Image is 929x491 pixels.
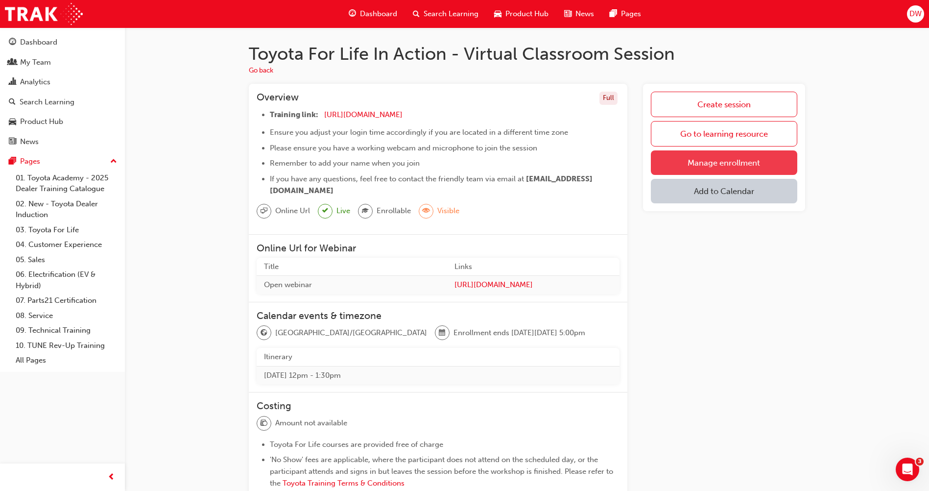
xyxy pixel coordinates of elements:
a: 06. Electrification (EV & Hybrid) [12,267,121,293]
div: Search Learning [20,97,74,108]
a: Search Learning [4,93,121,111]
div: Analytics [20,76,50,88]
a: Toyota Training Terms & Conditions [283,479,405,488]
span: chart-icon [9,78,16,87]
span: Product Hub [505,8,548,20]
button: DW [907,5,924,23]
span: DW [909,8,922,20]
a: news-iconNews [556,4,602,24]
span: guage-icon [349,8,356,20]
img: Trak [5,3,83,25]
span: News [575,8,594,20]
a: 02. New - Toyota Dealer Induction [12,196,121,222]
div: News [20,136,39,147]
span: 'No Show' fees are applicable, where the participant does not attend on the scheduled day, or the... [270,455,615,488]
span: Amount not available [275,417,347,429]
span: pages-icon [9,157,16,166]
span: [EMAIL_ADDRESS][DOMAIN_NAME] [270,174,593,195]
span: Toyota For Life courses are provided free of charge [270,440,443,449]
h3: Costing [257,400,619,412]
span: search-icon [9,98,16,107]
a: My Team [4,53,121,72]
a: Go to learning resource [651,121,797,147]
a: Analytics [4,73,121,91]
span: Remember to add your name when you join [270,159,420,168]
span: Live [336,205,350,217]
a: [URL][DOMAIN_NAME] [454,279,612,291]
th: Title [257,258,447,276]
span: eye-icon [423,205,429,218]
button: DashboardMy TeamAnalyticsSearch LearningProduct HubNews [4,31,121,152]
span: Enrollable [377,205,411,217]
span: money-icon [261,417,267,430]
div: My Team [20,57,51,68]
span: Training link: [270,110,318,119]
h3: Online Url for Webinar [257,243,619,254]
a: search-iconSearch Learning [405,4,486,24]
span: Search Learning [424,8,478,20]
a: 07. Parts21 Certification [12,293,121,308]
a: News [4,133,121,151]
span: [GEOGRAPHIC_DATA]/[GEOGRAPHIC_DATA] [275,327,427,339]
a: 08. Service [12,308,121,323]
a: guage-iconDashboard [341,4,405,24]
a: Product Hub [4,113,121,131]
span: car-icon [9,118,16,126]
a: pages-iconPages [602,4,649,24]
span: Dashboard [360,8,397,20]
span: globe-icon [261,327,267,340]
td: [DATE] 12pm - 1:30pm [257,366,619,384]
span: search-icon [413,8,420,20]
span: car-icon [494,8,501,20]
span: 3 [916,458,924,466]
a: Create session [651,92,797,117]
span: Visible [437,205,459,217]
span: calendar-icon [439,327,446,340]
a: 10. TUNE Rev-Up Training [12,338,121,353]
button: Go back [249,65,273,76]
span: Enrollment ends [DATE][DATE] 5:00pm [453,327,585,339]
th: Links [447,258,619,276]
span: up-icon [110,155,117,168]
span: sessionType_ONLINE_URL-icon [261,205,267,218]
span: graduationCap-icon [362,205,369,218]
span: people-icon [9,58,16,67]
iframe: Intercom live chat [896,458,919,481]
span: news-icon [564,8,572,20]
a: 04. Customer Experience [12,237,121,252]
a: 05. Sales [12,252,121,268]
div: Dashboard [20,37,57,48]
span: news-icon [9,138,16,147]
a: [URL][DOMAIN_NAME] [324,110,403,119]
h3: Overview [257,92,299,105]
span: Ensure you adjust your login time accordingly if you are located in a different time zone [270,128,568,137]
button: Pages [4,152,121,171]
span: Open webinar [264,280,312,289]
span: pages-icon [610,8,617,20]
span: guage-icon [9,38,16,47]
a: Manage enrollment [651,150,797,175]
span: If you have any questions, feel free to contact the friendly team via email at [270,174,524,183]
h3: Calendar events & timezone [257,310,619,321]
span: Pages [621,8,641,20]
a: 03. Toyota For Life [12,222,121,238]
a: Dashboard [4,33,121,51]
div: Pages [20,156,40,167]
div: Full [599,92,618,105]
a: car-iconProduct Hub [486,4,556,24]
h1: Toyota For Life In Action - Virtual Classroom Session [249,43,805,65]
button: Add to Calendar [651,179,797,203]
th: Itinerary [257,348,619,366]
span: tick-icon [322,205,328,217]
div: Product Hub [20,116,63,127]
a: 09. Technical Training [12,323,121,338]
a: 01. Toyota Academy - 2025 Dealer Training Catalogue [12,171,121,196]
a: All Pages [12,353,121,368]
span: prev-icon [108,471,115,484]
span: Please ensure you have a working webcam and microphone to join the session [270,144,537,152]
